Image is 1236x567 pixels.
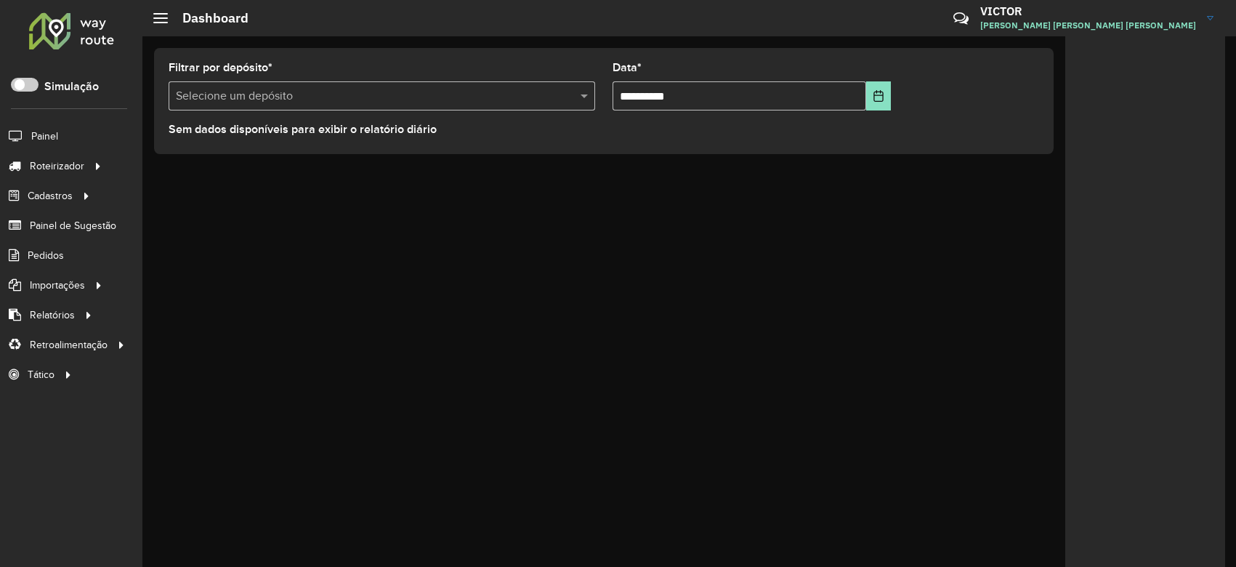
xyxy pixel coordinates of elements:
label: Simulação [44,78,99,95]
span: Tático [28,367,54,382]
span: Cadastros [28,188,73,204]
a: Contato Rápido [945,3,977,34]
span: Painel [31,129,58,144]
h2: Dashboard [168,10,249,26]
span: Relatórios [30,307,75,323]
label: Data [613,59,642,76]
button: Choose Date [866,81,891,110]
label: Sem dados disponíveis para exibir o relatório diário [169,121,437,138]
span: Retroalimentação [30,337,108,353]
span: [PERSON_NAME] [PERSON_NAME] [PERSON_NAME] [980,19,1196,32]
span: Roteirizador [30,158,84,174]
label: Filtrar por depósito [169,59,272,76]
span: Importações [30,278,85,293]
h3: VICTOR [980,4,1196,18]
span: Pedidos [28,248,64,263]
span: Painel de Sugestão [30,218,116,233]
